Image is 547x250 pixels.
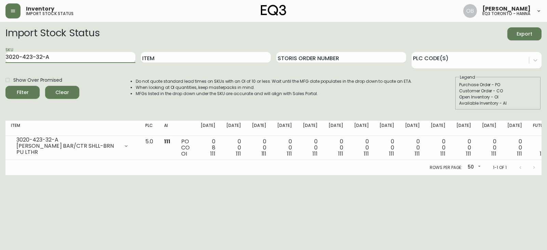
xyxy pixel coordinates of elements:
th: [DATE] [246,121,272,136]
button: Export [507,27,542,40]
span: Show Over Promised [13,77,62,84]
th: [DATE] [349,121,374,136]
span: 111 [236,150,241,158]
span: Export [513,30,536,38]
div: PO CO [181,139,190,157]
span: OI [181,150,187,158]
td: 5.0 [140,136,159,160]
div: 0 0 [431,139,445,157]
div: 0 0 [329,139,343,157]
th: [DATE] [297,121,323,136]
li: MFGs listed in the drop down under the SKU are accurate and will align with Sales Portal. [136,91,412,97]
div: Available Inventory - AI [459,100,537,106]
span: Inventory [26,6,54,12]
span: 111 [389,150,394,158]
th: [DATE] [221,121,246,136]
span: 111 [287,150,292,158]
div: 0 0 [456,139,471,157]
div: 0 0 [277,139,292,157]
div: 0 0 [405,139,420,157]
div: 50 [465,162,482,173]
th: [DATE] [502,121,528,136]
legend: Legend [459,74,476,80]
span: 111 [491,150,496,158]
img: logo [261,5,286,16]
div: [PERSON_NAME] BAR/CTR SHLL-BRN PU LTHR [16,143,119,155]
th: Item [5,121,140,136]
th: [DATE] [425,121,451,136]
img: 8e0065c524da89c5c924d5ed86cfe468 [463,4,477,18]
th: [DATE] [195,121,221,136]
th: [DATE] [400,121,425,136]
span: [PERSON_NAME] [482,6,531,12]
p: Rows per page: [430,165,462,171]
span: 111 [164,137,170,145]
div: 0 0 [482,139,497,157]
span: 111 [466,150,471,158]
span: 111 [517,150,522,158]
div: 0 0 [303,139,318,157]
span: 111 [364,150,369,158]
div: 0 0 [226,139,241,157]
span: 111 [338,150,343,158]
div: Customer Order - CO [459,88,537,94]
div: 3020-423-32-A[PERSON_NAME] BAR/CTR SHLL-BRN PU LTHR [11,139,134,154]
li: Do not quote standard lead times on SKUs with an OI of 10 or less. Wait until the MFG date popula... [136,78,412,84]
th: [DATE] [477,121,502,136]
h2: Import Stock Status [5,27,99,40]
th: [DATE] [272,121,297,136]
span: 111 [415,150,420,158]
div: 0 8 [201,139,215,157]
span: Clear [51,88,74,97]
div: Purchase Order - PO [459,82,537,88]
th: PLC [140,121,159,136]
th: [DATE] [323,121,349,136]
th: [DATE] [451,121,477,136]
span: 111 [312,150,318,158]
button: Clear [45,86,79,99]
div: 0 0 [507,139,522,157]
h5: eq3 toronto - hanna [482,12,530,16]
div: 0 0 [252,139,267,157]
p: 1-1 of 1 [493,165,507,171]
button: Filter [5,86,40,99]
span: 111 [262,150,267,158]
h5: import stock status [26,12,74,16]
span: 111 [440,150,445,158]
span: 111 [210,150,215,158]
li: When looking at OI quantities, keep masterpacks in mind. [136,84,412,91]
th: [DATE] [374,121,400,136]
div: 0 0 [354,139,369,157]
div: 0 0 [379,139,394,157]
div: Open Inventory - OI [459,94,537,100]
th: AI [159,121,176,136]
div: 3020-423-32-A [16,137,119,143]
